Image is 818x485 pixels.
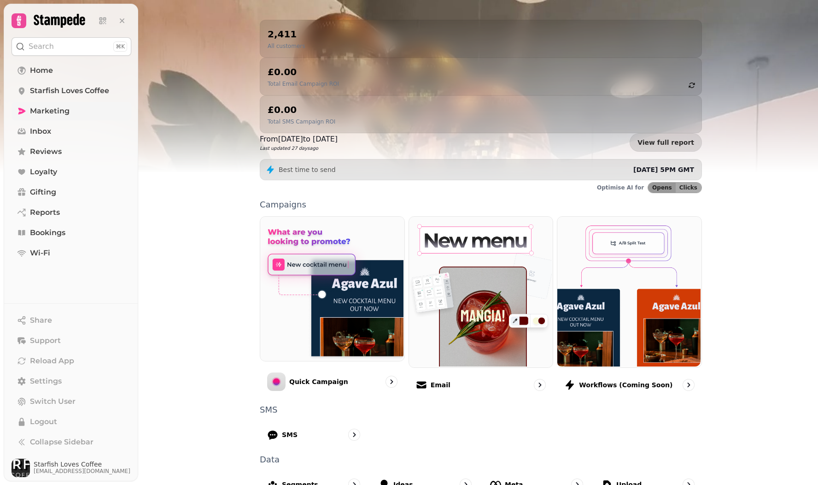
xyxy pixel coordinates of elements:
[30,227,65,238] span: Bookings
[648,183,676,193] button: Opens
[633,166,694,173] span: [DATE] 5PM GMT
[12,413,131,431] button: Logout
[29,41,54,52] p: Search
[289,377,348,386] p: Quick Campaign
[12,37,131,56] button: Search⌘K
[30,106,70,117] span: Marketing
[12,203,131,222] a: Reports
[30,65,53,76] span: Home
[597,184,644,191] p: Optimise AI for
[12,372,131,390] a: Settings
[12,82,131,100] a: Starfish Loves Coffee
[268,65,339,78] h2: £0.00
[30,166,57,177] span: Loyalty
[12,459,30,477] img: User avatar
[409,216,554,398] a: EmailEmail
[12,224,131,242] a: Bookings
[268,103,335,116] h2: £0.00
[260,216,405,398] a: Quick CampaignQuick Campaign
[260,455,702,464] p: Data
[268,80,339,88] p: Total Email Campaign ROI
[579,380,672,390] p: Workflows (coming soon)
[684,77,700,93] button: refresh
[630,133,702,152] a: View full report
[12,244,131,262] a: Wi-Fi
[268,28,305,41] h2: 2,411
[268,42,305,50] p: All customers
[12,311,131,330] button: Share
[679,185,697,190] span: Clicks
[260,201,702,209] p: Campaigns
[12,163,131,181] a: Loyalty
[557,216,702,398] a: Workflows (coming soon)Workflows (coming soon)
[652,185,672,190] span: Opens
[12,183,131,201] a: Gifting
[30,146,62,157] span: Reviews
[431,380,450,390] p: Email
[12,61,131,80] a: Home
[30,207,60,218] span: Reports
[387,377,396,386] svg: go to
[113,41,127,52] div: ⌘K
[279,165,336,174] p: Best time to send
[12,142,131,161] a: Reviews
[30,85,109,96] span: Starfish Loves Coffee
[12,352,131,370] button: Reload App
[30,437,93,448] span: Collapse Sidebar
[556,216,701,367] img: Workflows (coming soon)
[12,459,131,477] button: User avatarStarfish Loves Coffee[EMAIL_ADDRESS][DOMAIN_NAME]
[30,376,62,387] span: Settings
[268,118,335,125] p: Total SMS Campaign ROI
[30,248,50,259] span: Wi-Fi
[30,396,76,407] span: Switch User
[12,433,131,451] button: Collapse Sidebar
[260,406,702,414] p: SMS
[30,126,51,137] span: Inbox
[30,315,52,326] span: Share
[535,380,544,390] svg: go to
[34,461,130,467] span: Starfish Loves Coffee
[12,331,131,350] button: Support
[260,145,338,152] p: Last updated 27 days ago
[260,421,368,448] a: SMS
[34,467,130,475] span: [EMAIL_ADDRESS][DOMAIN_NAME]
[30,335,61,346] span: Support
[30,355,74,367] span: Reload App
[350,430,359,439] svg: go to
[30,416,57,427] span: Logout
[12,392,131,411] button: Switch User
[282,430,298,439] p: SMS
[12,122,131,141] a: Inbox
[408,216,552,367] img: Email
[676,183,701,193] button: Clicks
[260,134,338,145] p: From [DATE] to [DATE]
[684,380,693,390] svg: go to
[259,216,403,360] img: Quick Campaign
[12,102,131,120] a: Marketing
[30,187,56,198] span: Gifting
